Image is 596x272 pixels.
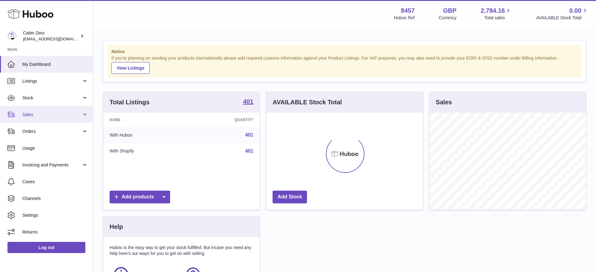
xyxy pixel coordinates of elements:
h3: AVAILABLE Stock Total [273,98,342,107]
a: View Listings [111,62,150,74]
span: Listings [22,78,82,84]
a: Add Stock [273,191,307,203]
a: 401 [245,132,254,138]
a: Log out [7,242,85,253]
span: My Dashboard [22,61,88,67]
a: 401 [245,148,254,154]
span: 0.00 [569,7,581,15]
div: Cabin Zero [23,30,79,42]
span: Total sales [484,15,512,21]
a: 2,784.16 Total sales [481,7,512,21]
img: huboo@cabinzero.com [7,31,17,41]
span: Invoicing and Payments [22,162,82,168]
span: Usage [22,145,88,151]
h3: Sales [436,98,452,107]
div: Huboo Ref [394,15,415,21]
span: Stock [22,95,82,101]
h3: Total Listings [110,98,150,107]
th: Name [103,113,187,127]
span: Cases [22,179,88,185]
th: Quantity [187,113,260,127]
span: 2,784.16 [481,7,505,15]
div: Currency [439,15,457,21]
span: Sales [22,112,82,118]
strong: Notice [111,49,578,55]
td: With Shopify [103,143,187,159]
strong: 401 [243,98,253,105]
a: 0.00 AVAILABLE Stock Total [536,7,589,21]
td: With Huboo [103,127,187,143]
strong: 8457 [401,7,415,15]
span: Settings [22,212,88,218]
span: Orders [22,129,82,134]
span: Returns [22,229,88,235]
span: [EMAIL_ADDRESS][DOMAIN_NAME] [23,36,91,41]
p: Huboo is the easy way to get your stock fulfilled. But incase you need any help here's our ways f... [110,245,253,256]
h3: Help [110,223,123,231]
a: 401 [243,98,253,106]
span: AVAILABLE Stock Total [536,15,589,21]
strong: GBP [443,7,456,15]
span: Channels [22,196,88,202]
a: Add products [110,191,170,203]
div: If you're planning on sending your products internationally please add required customs informati... [111,55,578,74]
